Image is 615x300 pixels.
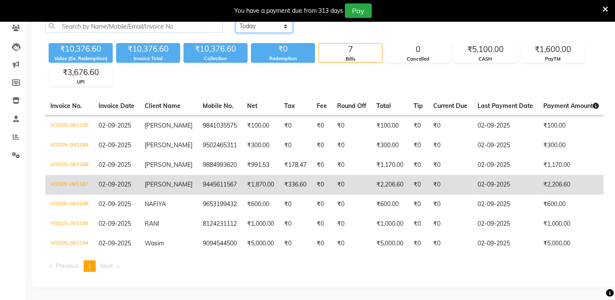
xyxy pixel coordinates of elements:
td: ₹0 [279,116,312,136]
td: ₹1,170.00 [371,155,408,175]
td: ₹0 [332,214,371,234]
td: ₹600.00 [371,195,408,214]
div: ₹10,376.60 [184,43,248,55]
td: ₹0 [332,234,371,253]
td: ₹2,206.60 [371,175,408,195]
span: 02-09-2025 [99,141,131,149]
div: You have a payment due from 313 days [234,6,343,15]
td: ₹100.00 [538,116,604,136]
td: 9653199432 [198,195,242,214]
td: 8124231112 [198,214,242,234]
span: Round Off [337,102,366,110]
td: ₹0 [332,136,371,155]
td: ₹1,000.00 [242,214,279,234]
div: ₹1,600.00 [521,44,584,55]
td: ₹0 [408,155,428,175]
td: ₹0 [279,214,312,234]
td: ₹0 [408,136,428,155]
td: ₹0 [332,116,371,136]
div: Collection [184,55,248,62]
td: 9445611567 [198,175,242,195]
td: ₹0 [279,136,312,155]
td: V/2025-26/1184 [45,234,93,253]
td: ₹1,000.00 [371,214,408,234]
td: ₹0 [332,175,371,195]
div: Invoice Total [116,55,180,62]
span: 1 [88,262,91,270]
td: 9884993620 [198,155,242,175]
td: V/2025-26/1186 [45,195,93,214]
div: Cancelled [386,55,449,63]
td: ₹100.00 [242,116,279,136]
td: ₹0 [312,136,332,155]
span: NAFIYA [145,200,166,208]
span: Fee [317,102,327,110]
span: 02-09-2025 [99,181,131,188]
td: ₹0 [312,116,332,136]
td: ₹2,206.60 [538,175,604,195]
td: ₹991.53 [242,155,279,175]
td: ₹1,170.00 [538,155,604,175]
span: Wasim [145,239,164,247]
td: ₹600.00 [242,195,279,214]
span: Invoice No. [50,102,82,110]
td: ₹0 [428,234,472,253]
td: ₹5,000.00 [371,234,408,253]
td: ₹5,000.00 [538,234,604,253]
div: Bills [319,55,382,63]
input: Search by Name/Mobile/Email/Invoice No [45,20,223,33]
div: Redemption [251,55,315,62]
div: 0 [386,44,449,55]
div: UPI [49,79,112,86]
td: 9841035575 [198,116,242,136]
span: RANI [145,220,159,227]
td: ₹100.00 [371,116,408,136]
td: ₹1,000.00 [538,214,604,234]
span: 02-09-2025 [99,200,131,208]
td: ₹0 [428,175,472,195]
span: Net [247,102,257,110]
span: Payment Amount [543,102,599,110]
td: ₹600.00 [538,195,604,214]
td: ₹300.00 [242,136,279,155]
div: ₹10,376.60 [49,43,113,55]
td: 02-09-2025 [472,175,538,195]
td: ₹0 [332,195,371,214]
div: ₹0 [251,43,315,55]
div: CASH [454,55,517,63]
span: [PERSON_NAME] [145,122,192,129]
td: ₹0 [428,195,472,214]
div: PayTM [521,55,584,63]
td: ₹300.00 [371,136,408,155]
td: ₹0 [279,234,312,253]
td: 02-09-2025 [472,116,538,136]
td: 02-09-2025 [472,214,538,234]
span: Last Payment Date [478,102,533,110]
td: ₹0 [408,116,428,136]
td: V/2025-26/1189 [45,136,93,155]
div: Value (Ex. Redemption) [49,55,113,62]
span: [PERSON_NAME] [145,141,192,149]
span: [PERSON_NAME] [145,181,192,188]
td: ₹0 [428,155,472,175]
td: V/2025-26/1185 [45,214,93,234]
span: Previous [55,262,79,270]
td: ₹0 [428,214,472,234]
td: ₹1,870.00 [242,175,279,195]
span: Tip [414,102,423,110]
span: Next [100,262,113,270]
td: V/2025-26/1187 [45,175,93,195]
td: ₹300.00 [538,136,604,155]
div: ₹5,100.00 [454,44,517,55]
div: 7 [319,44,382,55]
td: 02-09-2025 [472,234,538,253]
td: ₹0 [332,155,371,175]
button: Pay [345,3,372,18]
td: ₹0 [312,155,332,175]
td: ₹0 [408,195,428,214]
td: V/2025-26/1188 [45,155,93,175]
span: [PERSON_NAME] [145,161,192,169]
span: 02-09-2025 [99,220,131,227]
td: ₹5,000.00 [242,234,279,253]
span: 02-09-2025 [99,122,131,129]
